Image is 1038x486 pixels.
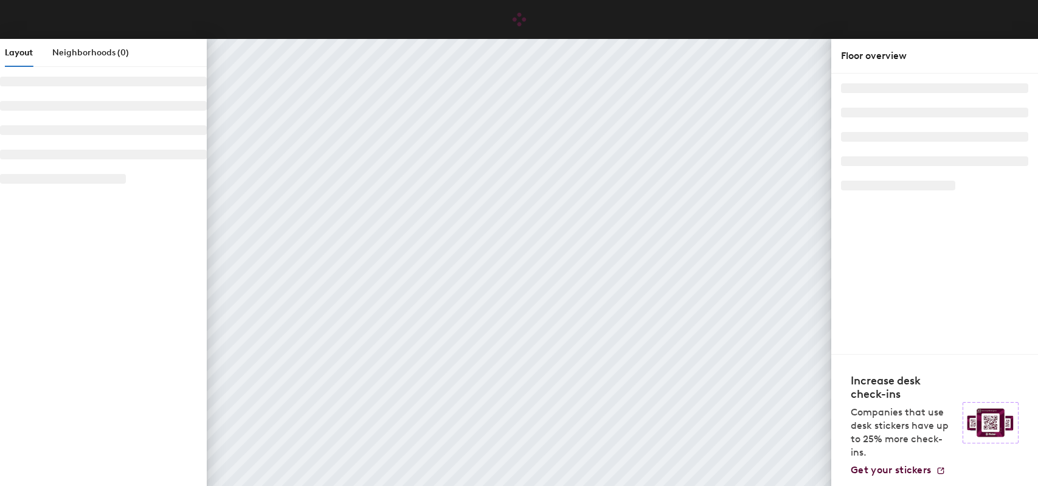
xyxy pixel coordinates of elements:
[851,464,931,476] span: Get your stickers
[851,464,946,476] a: Get your stickers
[841,49,1028,63] div: Floor overview
[963,402,1019,443] img: Sticker logo
[851,374,955,401] h4: Increase desk check-ins
[851,406,955,459] p: Companies that use desk stickers have up to 25% more check-ins.
[52,47,129,58] span: Neighborhoods (0)
[5,47,33,58] span: Layout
